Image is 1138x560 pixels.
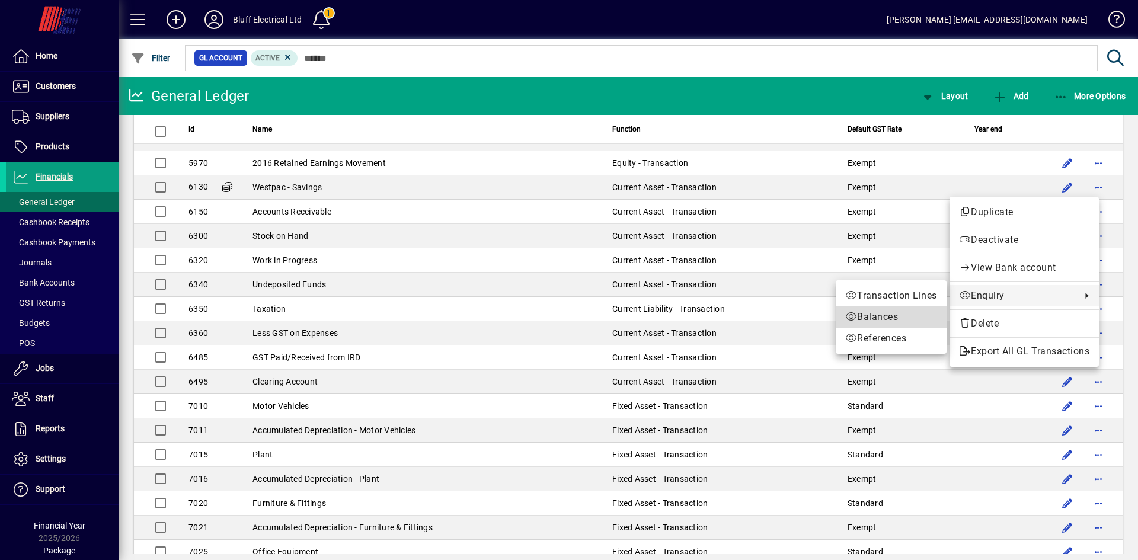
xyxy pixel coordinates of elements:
[845,310,937,324] span: Balances
[971,262,1056,273] span: View Bank account
[959,316,1089,331] span: Delete
[959,233,1089,247] span: Deactivate
[959,344,1089,359] span: Export All GL Transactions
[845,289,937,303] span: Transaction Lines
[959,205,1089,219] span: Duplicate
[950,229,1099,251] button: Deactivate GL Account
[959,289,1075,303] span: Enquiry
[845,331,937,345] span: References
